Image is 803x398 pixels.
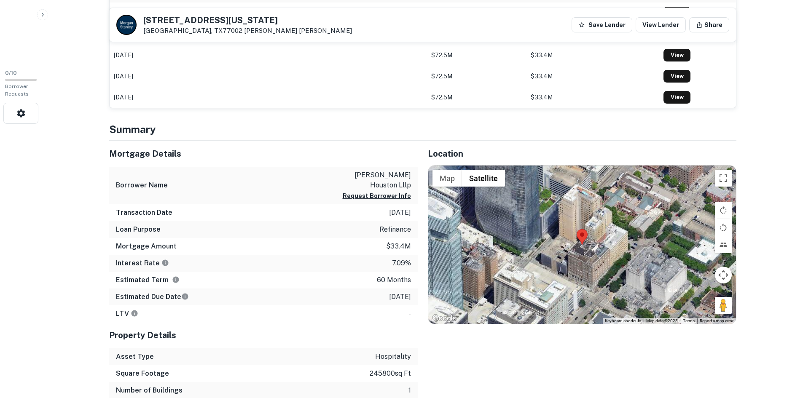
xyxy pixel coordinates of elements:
h6: Mortgage Amount [116,241,177,251]
h6: Number of Buildings [116,385,183,395]
button: Drag Pegman onto the map to open Street View [715,297,732,314]
p: 60 months [377,275,411,285]
td: [DATE] [110,87,239,108]
button: Share [689,17,729,32]
p: $33.4m [386,241,411,251]
button: Toggle fullscreen view [715,170,732,187]
button: Request Borrower Info [343,191,411,201]
h5: Mortgage Details [109,147,418,160]
td: $33.4M [526,45,659,66]
img: Google [430,313,458,324]
td: [DATE] [110,66,239,87]
p: 1 [408,385,411,395]
h5: Location [428,147,736,160]
p: [DATE] [389,208,411,218]
td: [DATE] [110,45,239,66]
button: Show street map [432,170,462,187]
h6: Loan Purpose [116,224,161,235]
h6: Asset Type [116,352,154,362]
a: View [663,91,690,104]
h5: Property Details [109,329,418,342]
a: View [663,70,690,83]
h5: [STREET_ADDRESS][US_STATE] [143,16,352,24]
iframe: Chat Widget [761,304,803,344]
a: Report a map error [700,318,733,323]
p: - [408,309,411,319]
td: $33.4M [526,66,659,87]
a: View [663,49,690,61]
td: $33.4M [526,3,659,24]
p: hospitality [375,352,411,362]
p: [PERSON_NAME] houston lllp [335,170,411,190]
button: Keyboard shortcuts [605,318,641,324]
p: 7.09% [392,258,411,268]
button: Tilt map [715,236,732,253]
p: [GEOGRAPHIC_DATA], TX77002 [143,27,352,35]
p: [DATE] [389,292,411,302]
a: View Lender [636,17,686,32]
h6: Estimated Term [116,275,180,285]
td: $72.5M [427,45,526,66]
h6: Transaction Date [116,208,172,218]
td: [DATE] [110,3,239,24]
h6: LTV [116,309,138,319]
a: Open this area in Google Maps (opens a new window) [430,313,458,324]
td: $33.4M [526,87,659,108]
td: $72.5M [427,3,526,24]
button: Map camera controls [715,267,732,283]
h4: Summary [109,122,736,137]
h6: Estimated Due Date [116,292,189,302]
button: Rotate map counterclockwise [715,219,732,236]
svg: Term is based on a standard schedule for this type of loan. [172,276,180,283]
button: Save Lender [572,17,632,32]
td: $72.5M [427,66,526,87]
span: Borrower Requests [5,83,29,97]
button: Show satellite imagery [462,170,505,187]
svg: The interest rates displayed on the website are for informational purposes only and may be report... [161,259,169,267]
a: [PERSON_NAME] [PERSON_NAME] [244,27,352,34]
a: Terms [683,318,695,323]
svg: LTVs displayed on the website are for informational purposes only and may be reported incorrectly... [131,310,138,317]
span: Map data ©2025 [646,318,678,323]
p: refinance [379,224,411,235]
h6: Square Footage [116,369,169,379]
span: 0 / 10 [5,70,17,76]
a: View [663,7,690,19]
p: 245800 sq ft [370,369,411,379]
h6: Borrower Name [116,180,168,190]
button: Rotate map clockwise [715,202,732,219]
td: $72.5M [427,87,526,108]
svg: Estimate is based on a standard schedule for this type of loan. [181,293,189,300]
h6: Interest Rate [116,258,169,268]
